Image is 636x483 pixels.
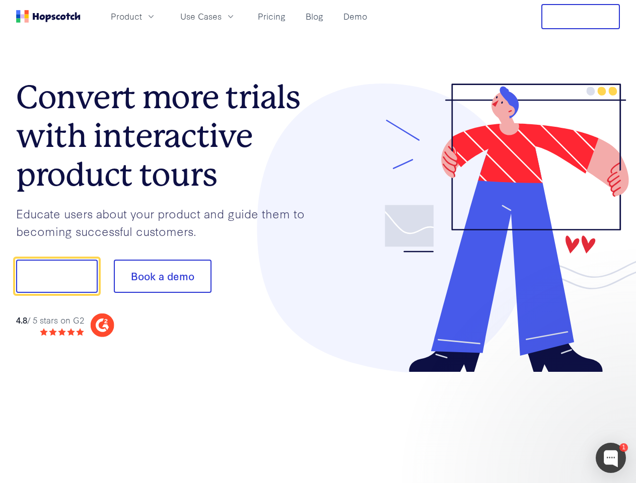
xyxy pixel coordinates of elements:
button: Show me! [16,260,98,293]
button: Use Cases [174,8,242,25]
span: Product [111,10,142,23]
h1: Convert more trials with interactive product tours [16,78,318,194]
button: Book a demo [114,260,211,293]
p: Educate users about your product and guide them to becoming successful customers. [16,205,318,239]
div: 1 [619,443,628,452]
a: Blog [302,8,327,25]
span: Use Cases [180,10,222,23]
div: / 5 stars on G2 [16,314,84,327]
a: Pricing [254,8,290,25]
a: Home [16,10,81,23]
a: Demo [339,8,371,25]
button: Free Trial [541,4,620,29]
strong: 4.8 [16,314,27,326]
button: Product [105,8,162,25]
